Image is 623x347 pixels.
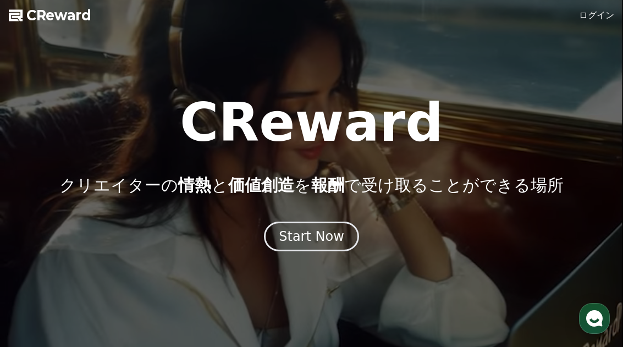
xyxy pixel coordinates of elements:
span: Settings [163,272,190,281]
div: Start Now [279,228,344,245]
p: クリエイターの と を で受け取ることができる場所 [59,175,564,195]
span: 情熱 [178,175,211,195]
span: 価値創造 [228,175,294,195]
a: CReward [9,7,91,24]
h1: CReward [180,96,443,149]
a: Settings [142,256,211,283]
a: Messages [73,256,142,283]
a: ログイン [579,9,614,22]
span: Messages [91,273,124,282]
span: CReward [26,7,91,24]
a: Start Now [264,233,359,243]
a: Home [3,256,73,283]
span: Home [28,272,47,281]
button: Start Now [264,222,359,251]
span: 報酬 [311,175,344,195]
